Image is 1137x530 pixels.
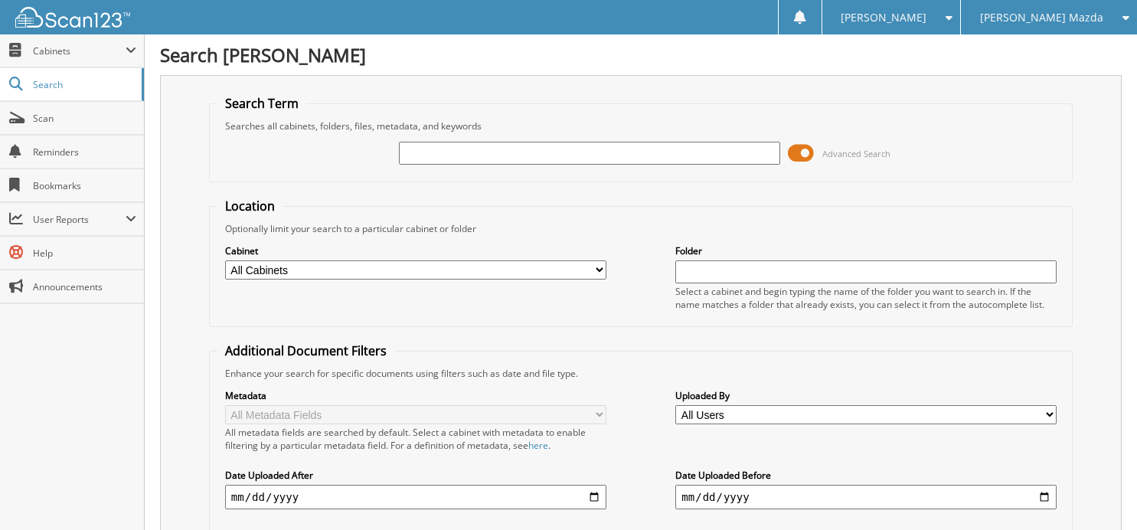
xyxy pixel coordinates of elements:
[980,13,1103,22] span: [PERSON_NAME] Mazda
[217,222,1064,235] div: Optionally limit your search to a particular cabinet or folder
[33,247,136,260] span: Help
[217,342,394,359] legend: Additional Document Filters
[675,244,1057,257] label: Folder
[225,469,606,482] label: Date Uploaded After
[217,367,1064,380] div: Enhance your search for specific documents using filters such as date and file type.
[225,389,606,402] label: Metadata
[528,439,548,452] a: here
[15,7,130,28] img: scan123-logo-white.svg
[217,198,283,214] legend: Location
[33,146,136,159] span: Reminders
[675,485,1057,509] input: end
[217,119,1064,132] div: Searches all cabinets, folders, files, metadata, and keywords
[33,112,136,125] span: Scan
[225,426,606,452] div: All metadata fields are searched by default. Select a cabinet with metadata to enable filtering b...
[217,95,306,112] legend: Search Term
[225,244,606,257] label: Cabinet
[675,469,1057,482] label: Date Uploaded Before
[675,285,1057,311] div: Select a cabinet and begin typing the name of the folder you want to search in. If the name match...
[822,148,890,159] span: Advanced Search
[225,485,606,509] input: start
[33,213,126,226] span: User Reports
[841,13,926,22] span: [PERSON_NAME]
[160,42,1122,67] h1: Search [PERSON_NAME]
[33,179,136,192] span: Bookmarks
[33,280,136,293] span: Announcements
[675,389,1057,402] label: Uploaded By
[33,78,134,91] span: Search
[33,44,126,57] span: Cabinets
